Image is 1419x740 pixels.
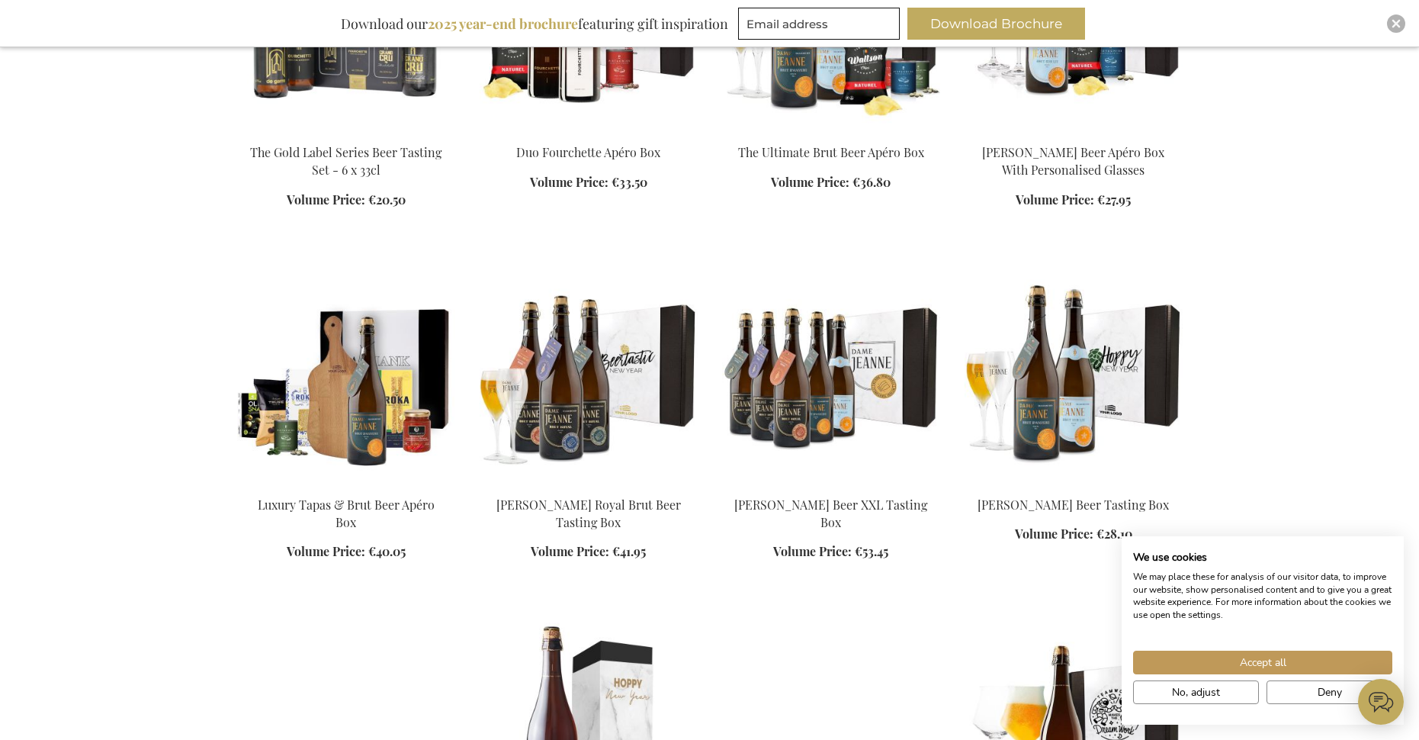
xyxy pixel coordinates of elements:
[287,191,406,209] a: Volume Price: €20.50
[738,8,900,40] input: Email address
[530,174,608,190] span: Volume Price:
[258,497,435,530] a: Luxury Tapas & Brut Beer Apéro Box
[531,543,609,559] span: Volume Price:
[1133,680,1259,704] button: Adjust cookie preferences
[965,125,1183,140] a: Dame Jeanne Champagne Beer Apéro Box With Personalised Glasses Dame Jeanne Brut Beer Apéro Box Wi...
[237,270,455,484] img: Luxury Tapas & Brut Beer Apéro Box
[771,174,849,190] span: Volume Price:
[480,270,698,484] img: Dame Jeanne Royal Champagne Beer Tasting Box
[734,497,927,530] a: [PERSON_NAME] Beer XXL Tasting Box
[738,144,924,160] a: The Ultimate Brut Beer Apéro Box
[287,543,365,559] span: Volume Price:
[907,8,1085,40] button: Download Brochure
[237,478,455,492] a: Luxury Tapas & Brut Beer Apéro Box
[1240,655,1286,671] span: Accept all
[480,125,698,140] a: Duo Fourchette Apéro Box
[1358,679,1404,725] iframe: belco-activator-frame
[982,144,1164,178] a: [PERSON_NAME] Beer Apéro Box With Personalised Glasses
[480,478,698,492] a: Dame Jeanne Royal Champagne Beer Tasting Box
[1392,19,1401,28] img: Close
[722,478,940,492] a: Dame Jeanne Champagne Beer XXL Tasting Box
[1172,684,1220,700] span: No, adjust
[237,125,455,140] a: The Gold Label Series Beer Tasting Set
[773,543,888,561] a: Volume Price: €53.45
[1133,571,1392,622] p: We may place these for analysis of our visitor data, to improve our website, show personalised co...
[1015,526,1093,542] span: Volume Price:
[855,543,888,559] span: €53.45
[428,14,578,33] b: 2025 year-end brochure
[1318,684,1342,700] span: Deny
[722,270,940,484] img: Dame Jeanne Champagne Beer XXL Tasting Box
[612,174,647,190] span: €33.50
[1097,191,1131,208] span: €27.95
[287,191,365,208] span: Volume Price:
[965,270,1183,484] img: Dame Jeanne Champagne Beer Brut Tasting Box
[516,144,660,160] a: Duo Fourchette Apéro Box
[1267,680,1392,704] button: Deny all cookies
[612,543,646,559] span: €41.95
[496,497,681,530] a: [PERSON_NAME] Royal Brut Beer Tasting Box
[368,191,406,208] span: €20.50
[1015,526,1132,543] a: Volume Price: €28.10
[1016,191,1131,209] a: Volume Price: €27.95
[1387,14,1405,33] div: Close
[334,8,735,40] div: Download our featuring gift inspiration
[287,543,406,561] a: Volume Price: €40.05
[1016,191,1094,208] span: Volume Price:
[852,174,891,190] span: €36.80
[1096,526,1132,542] span: €28.10
[771,174,891,191] a: Volume Price: €36.80
[773,543,852,559] span: Volume Price:
[738,8,904,44] form: marketing offers and promotions
[250,144,441,178] a: The Gold Label Series Beer Tasting Set - 6 x 33cl
[1133,651,1392,674] button: Accept all cookies
[722,125,940,140] a: The Ultimate Champagne Beer Apéro Box
[965,478,1183,492] a: Dame Jeanne Champagne Beer Brut Tasting Box
[368,543,406,559] span: €40.05
[978,497,1169,513] a: [PERSON_NAME] Beer Tasting Box
[531,543,646,561] a: Volume Price: €41.95
[1133,551,1392,565] h2: We use cookies
[530,174,647,191] a: Volume Price: €33.50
